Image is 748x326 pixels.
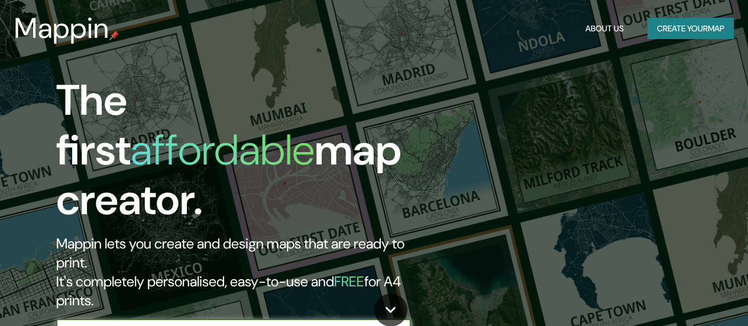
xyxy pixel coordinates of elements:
img: mappin-pin [109,31,119,40]
h2: Mappin lets you create and design maps that are ready to print. It's completely personalised, eas... [56,234,430,310]
button: About Us [581,18,629,40]
h3: Mappin [14,12,109,45]
button: Create yourmap [647,18,734,40]
h1: affordable [131,122,315,177]
h1: The first map creator. [56,76,430,234]
h5: FREE [334,272,364,291]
